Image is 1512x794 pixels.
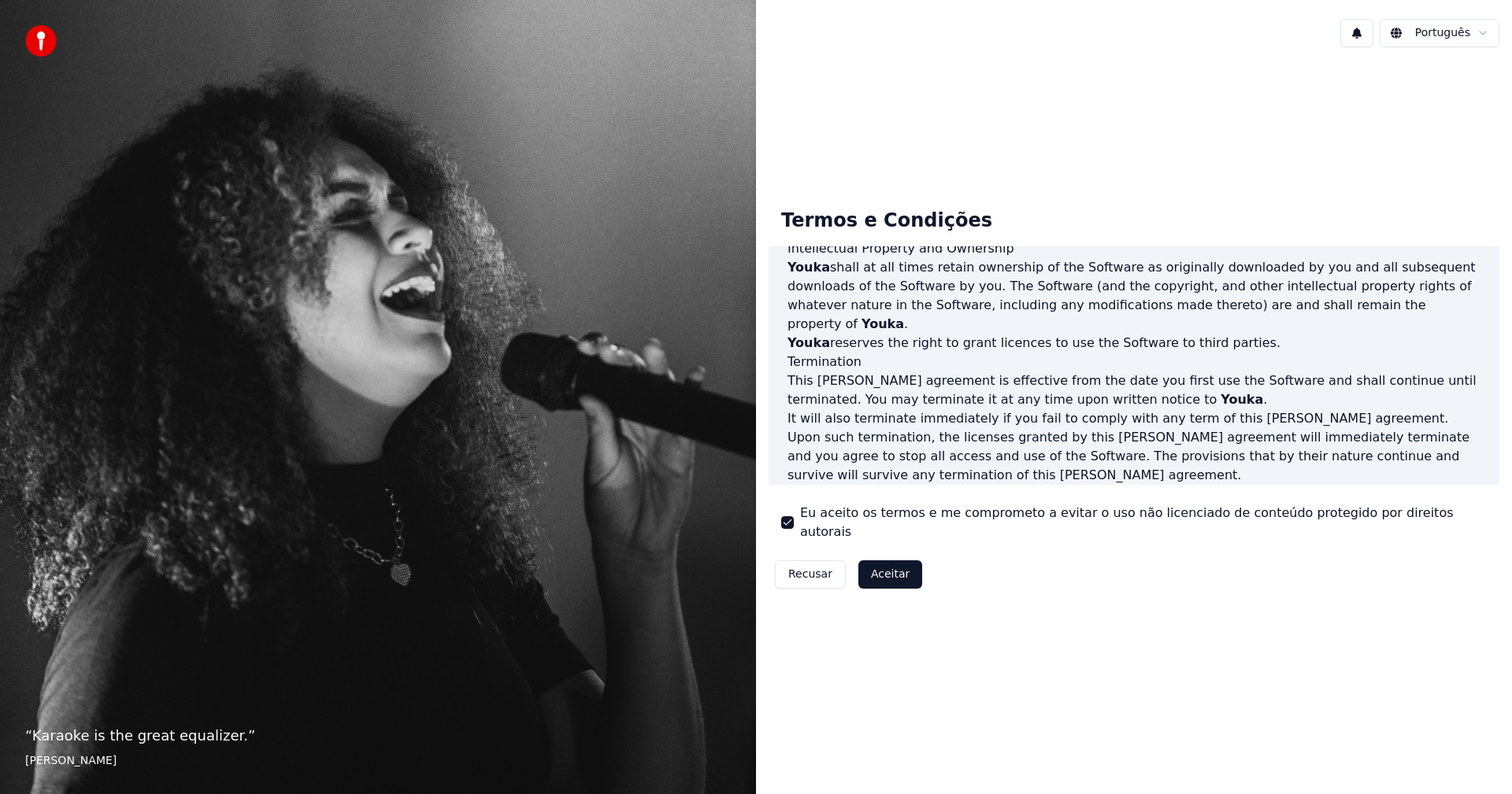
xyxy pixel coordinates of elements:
p: reserves the right to grant licences to use the Software to third parties. [787,334,1480,353]
img: youka [25,25,57,57]
h3: Termination [787,353,1480,371]
span: Youka [787,335,830,350]
p: This [PERSON_NAME] agreement is effective from the date you first use the Software and shall cont... [787,371,1480,409]
h3: Intellectual Property and Ownership [787,239,1480,258]
button: Recusar [775,560,846,589]
label: Eu aceito os termos e me comprometo a evitar o uso não licenciado de conteúdo protegido por direi... [800,504,1487,541]
p: It will also terminate immediately if you fail to comply with any term of this [PERSON_NAME] agre... [787,409,1480,485]
span: Youka [1221,392,1263,407]
div: Termos e Condições [769,196,1005,246]
p: shall at all times retain ownership of the Software as originally downloaded by you and all subse... [787,258,1480,334]
span: Youka [787,260,830,275]
p: “ Karaoke is the great equalizer. ” [25,725,731,747]
footer: [PERSON_NAME] [25,753,731,769]
button: Aceitar [858,560,922,589]
span: Youka [862,316,904,331]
